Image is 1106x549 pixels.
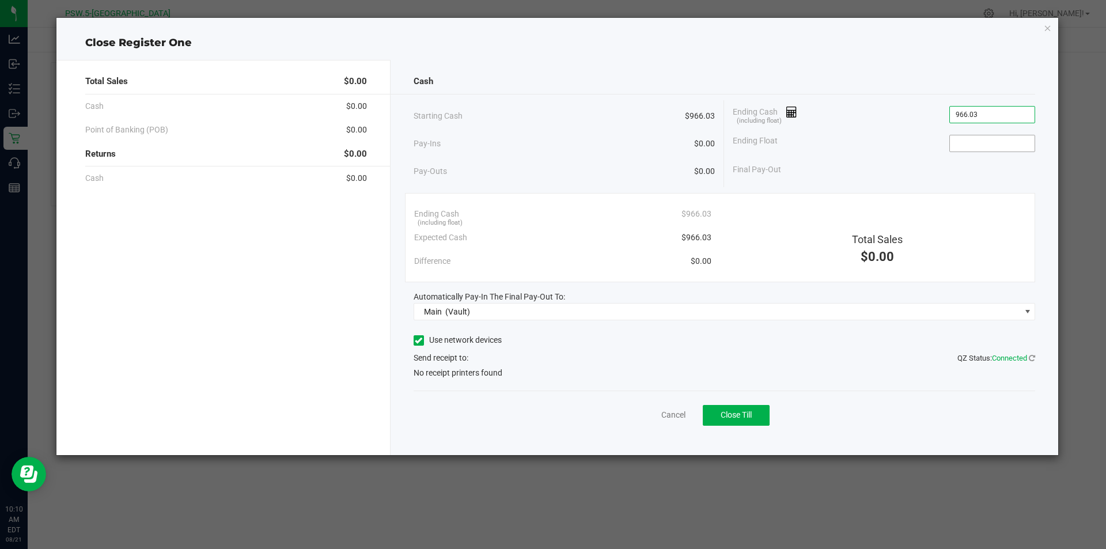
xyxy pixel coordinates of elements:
span: (including float) [737,116,782,126]
span: $0.00 [346,100,367,112]
span: (Vault) [445,307,470,316]
span: Automatically Pay-In The Final Pay-Out To: [414,292,565,301]
span: Ending Cash [733,106,797,123]
span: Pay-Ins [414,138,441,150]
span: Connected [992,354,1027,362]
a: Cancel [661,409,685,421]
iframe: Resource center [12,457,46,491]
span: Main [424,307,442,316]
button: Close Till [703,405,770,426]
span: No receipt printers found [414,367,502,379]
span: Total Sales [852,233,903,245]
span: Expected Cash [414,232,467,244]
span: $966.03 [681,208,711,220]
span: Final Pay-Out [733,164,781,176]
span: Point of Banking (POB) [85,124,168,136]
span: Cash [414,75,433,88]
span: Cash [85,172,104,184]
span: $0.00 [344,147,367,161]
span: QZ Status: [957,354,1035,362]
span: Cash [85,100,104,112]
span: Ending Cash [414,208,459,220]
span: Close Till [721,410,752,419]
span: $0.00 [344,75,367,88]
span: $0.00 [694,138,715,150]
span: Pay-Outs [414,165,447,177]
label: Use network devices [414,334,502,346]
span: Starting Cash [414,110,463,122]
span: Ending Float [733,135,778,152]
span: $966.03 [685,110,715,122]
span: $0.00 [861,249,894,264]
span: Total Sales [85,75,128,88]
span: Difference [414,255,450,267]
div: Close Register One [56,35,1059,51]
span: Send receipt to: [414,353,468,362]
span: $0.00 [346,124,367,136]
span: $0.00 [691,255,711,267]
div: Returns [85,142,367,166]
span: $0.00 [346,172,367,184]
span: (including float) [418,218,463,228]
span: $966.03 [681,232,711,244]
span: $0.00 [694,165,715,177]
